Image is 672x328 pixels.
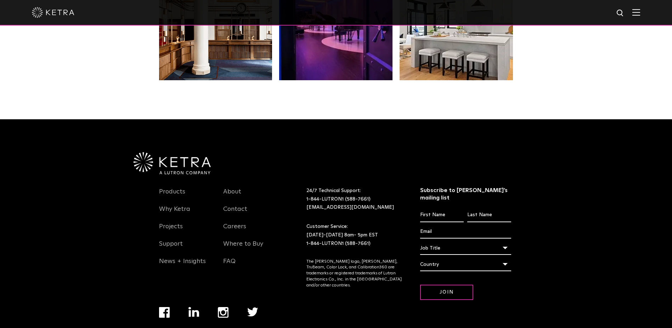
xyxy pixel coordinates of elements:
a: About [223,188,241,204]
img: Hamburger%20Nav.svg [632,9,640,16]
img: instagram [218,307,228,318]
img: facebook [159,307,170,318]
input: Last Name [467,208,511,222]
a: Support [159,240,183,256]
p: The [PERSON_NAME] logo, [PERSON_NAME], TruBeam, Color Lock, and Calibration360 are trademarks or ... [306,259,402,289]
a: Why Ketra [159,205,190,222]
img: ketra-logo-2019-white [32,7,74,18]
a: 1-844-LUTRON1 (588-7661) [306,241,371,246]
a: Contact [223,205,247,222]
input: Email [420,225,511,239]
div: Country [420,258,511,271]
a: News + Insights [159,257,206,274]
p: Customer Service: [DATE]-[DATE] 8am- 5pm EST [306,223,402,248]
a: Careers [223,223,246,239]
input: Join [420,285,473,300]
a: Projects [159,223,183,239]
h3: Subscribe to [PERSON_NAME]’s mailing list [420,187,511,202]
img: Ketra-aLutronCo_White_RGB [134,152,211,174]
div: Job Title [420,241,511,255]
img: twitter [247,307,258,317]
a: Where to Buy [223,240,263,256]
a: Products [159,188,185,204]
img: search icon [616,9,625,18]
img: linkedin [188,307,199,317]
input: First Name [420,208,464,222]
a: FAQ [223,257,236,274]
div: Navigation Menu [223,187,277,274]
a: 1-844-LUTRON1 (588-7661) [306,197,371,202]
div: Navigation Menu [159,187,213,274]
a: [EMAIL_ADDRESS][DOMAIN_NAME] [306,205,394,210]
p: 24/7 Technical Support: [306,187,402,212]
